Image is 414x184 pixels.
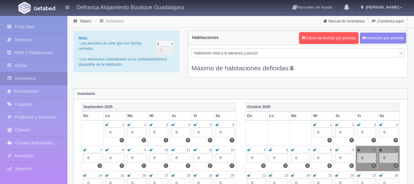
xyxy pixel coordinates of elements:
small: 20 [231,174,234,177]
div: 6 [335,127,354,137]
span: Habitación vista a la barranca y jacuzzi [194,49,396,58]
th: Sa [214,112,236,120]
a: Tablero [79,19,91,23]
div: 6 [172,127,190,137]
div: 6 [313,153,332,163]
img: Getabed [18,2,31,14]
th: Lu [268,112,290,120]
div: 6 [150,127,168,137]
label: 6 [327,163,332,168]
div: 6 [313,127,332,137]
label: 6 [327,138,332,143]
small: 9 [352,148,354,152]
span: [PERSON_NAME] [364,5,399,10]
small: 3 [166,123,168,127]
small: 1 [330,123,332,127]
a: Habitación vista a la barranca y jacuzzi [192,48,405,57]
small: 14 [306,174,310,177]
small: 10 [373,148,376,152]
label: 5 [120,163,124,168]
div: 6 [127,153,146,163]
small: 16 [351,174,354,177]
div: 6 [379,153,398,163]
small: 7 [308,148,310,152]
a: Manual de Inventarios [320,15,368,27]
small: 1 [122,123,124,127]
small: 12 [262,174,266,177]
small: 2 [352,123,354,127]
th: Septiembre 2025 [82,103,236,112]
th: Sa [378,112,400,120]
label: 5 [186,138,190,143]
label: 2 [230,138,234,143]
label: 6 [142,138,146,143]
div: 6 [105,127,124,137]
div: 6 [357,153,376,163]
label: 5 [164,163,168,168]
small: 5 [264,148,266,152]
th: Ju [334,112,356,120]
div: 6 [83,153,102,163]
img: cutoff.png [156,41,174,55]
div: 6 [335,153,354,163]
div: 6 [291,153,310,163]
th: Do [245,112,268,120]
th: Octubre 2025 [245,103,400,112]
small: 9 [144,148,146,152]
small: 14 [99,174,102,177]
small: 16 [142,174,146,177]
button: Cierre de fechas por periodo [299,32,359,44]
small: 5 [211,123,212,127]
th: Do [82,112,104,120]
small: 18 [395,174,398,177]
img: Getabed [34,6,55,10]
small: 10 [165,148,168,152]
small: 7 [100,148,102,152]
label: 6 [349,163,354,168]
label: 6 [164,138,168,143]
small: 17 [165,174,168,177]
label: 5 [208,163,212,168]
small: 4 [396,123,398,127]
small: 2 [144,123,146,127]
label: 5 [371,138,376,143]
label: 4 [230,163,234,168]
small: 12 [209,148,212,152]
button: Inventario por periodo [360,33,406,44]
small: 4 [188,123,190,127]
label: 5 [186,163,190,168]
label: 6 [283,163,288,168]
div: 6 [127,127,146,137]
label: 5 [142,163,146,168]
small: 3 [374,123,376,127]
small: 17 [373,174,376,177]
label: 2 [97,163,102,168]
th: Vi [356,112,378,120]
a: ¡Comienza aquí! [368,15,407,27]
small: 18 [187,174,190,177]
label: 6 [371,163,376,168]
label: 6 [393,163,398,168]
small: 15 [121,174,124,177]
b: Nota: [78,36,88,40]
div: 6 [172,153,190,163]
div: 6 [194,153,212,163]
small: 11 [395,148,398,152]
th: Mi [148,112,170,120]
small: 6 [286,148,288,152]
div: - Las periodos de color gris son fechas cerradas. - Los elementos redondeados es la cantidad/allo... [74,31,179,72]
small: 13 [284,174,288,177]
small: 13 [231,148,234,152]
th: Lu [104,112,126,120]
small: 19 [209,174,212,177]
small: 6 [233,123,234,127]
small: 15 [329,174,332,177]
th: Ma [290,112,312,120]
div: 6 [379,127,398,137]
small: 11 [187,148,190,152]
label: 6 [120,138,124,143]
label: 6 [261,163,266,168]
label: 6 [208,138,212,143]
label: 6 [305,163,310,168]
div: 6 [216,153,234,163]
